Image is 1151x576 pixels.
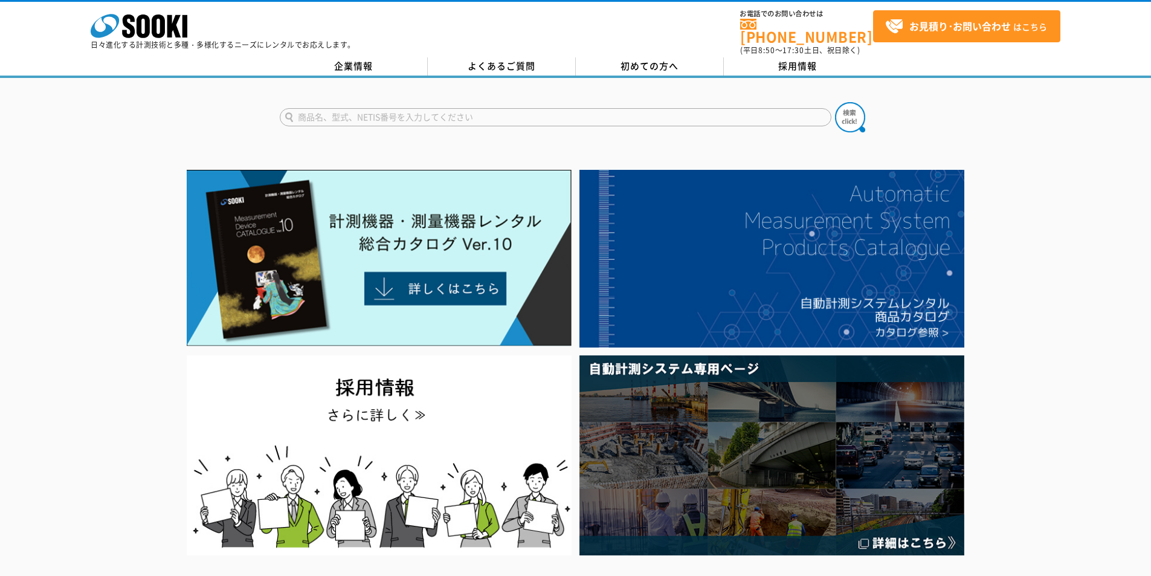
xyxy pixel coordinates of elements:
[835,102,865,132] img: btn_search.png
[909,19,1011,33] strong: お見積り･お問い合わせ
[873,10,1060,42] a: お見積り･お問い合わせはこちら
[576,57,724,76] a: 初めての方へ
[280,57,428,76] a: 企業情報
[758,45,775,56] span: 8:50
[740,45,860,56] span: (平日 ～ 土日、祝日除く)
[280,108,831,126] input: 商品名、型式、NETIS番号を入力してください
[621,59,679,73] span: 初めての方へ
[428,57,576,76] a: よくあるご質問
[740,10,873,18] span: お電話でのお問い合わせは
[885,18,1047,36] span: はこちら
[91,41,355,48] p: 日々進化する計測技術と多種・多様化するニーズにレンタルでお応えします。
[187,170,572,346] img: Catalog Ver10
[579,170,964,348] img: 自動計測システムカタログ
[579,355,964,555] img: 自動計測システム専用ページ
[187,355,572,555] img: SOOKI recruit
[724,57,872,76] a: 採用情報
[740,19,873,44] a: [PHONE_NUMBER]
[782,45,804,56] span: 17:30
